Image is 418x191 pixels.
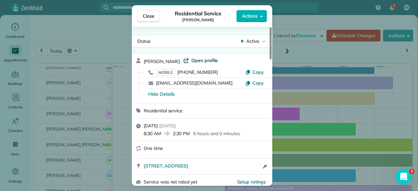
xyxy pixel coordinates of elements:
[409,169,414,174] span: 2
[177,69,217,75] span: [PHONE_NUMBER]
[137,10,160,22] button: Close
[143,13,154,19] span: Close
[144,58,180,64] span: [PERSON_NAME]
[144,108,183,114] span: Residential service
[182,17,214,23] span: [PERSON_NAME]
[144,145,163,151] span: One time
[175,9,221,17] span: Residential Service
[144,163,188,169] span: [STREET_ADDRESS]
[396,169,411,184] iframe: Intercom live chat
[156,69,218,75] a: MOBILE[PHONE_NUMBER]
[191,57,218,64] span: Open profile
[242,13,258,19] span: Actions
[144,179,197,185] span: Service was not rated yet
[159,123,175,129] span: ( [DATE] )
[180,59,184,64] span: ·
[144,163,261,169] a: [STREET_ADDRESS]
[246,38,259,44] span: Active
[252,80,264,86] span: Copy
[261,163,268,170] button: Open access information
[245,80,264,86] button: Copy
[137,38,151,44] span: Status
[148,91,175,97] button: Hide Details
[172,130,189,137] span: 2:30 PM
[237,179,266,185] button: Setup ratings
[252,69,264,75] span: Copy
[245,69,264,75] button: Copy
[144,123,158,129] span: [DATE]
[193,130,240,137] p: 6 hours and 0 minutes
[156,80,233,86] a: [EMAIL_ADDRESS][DOMAIN_NAME]
[144,130,161,137] span: 8:30 AM
[156,69,175,76] span: MOBILE
[184,57,218,64] a: Open profile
